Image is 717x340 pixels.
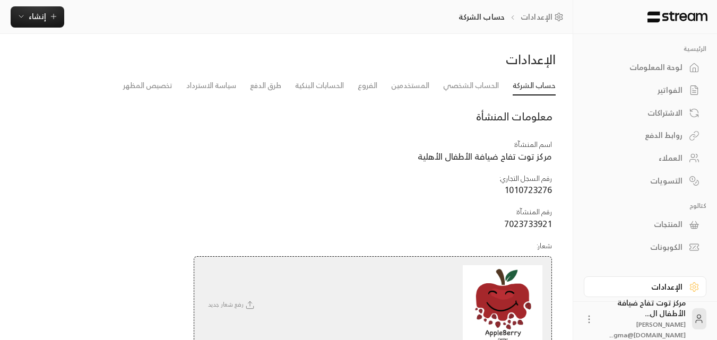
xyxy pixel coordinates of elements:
span: رفع شعار جديد [203,299,262,310]
a: الإعدادات [521,12,567,22]
a: المستخدمين [391,76,429,95]
td: رقم المنشآة : [193,202,552,235]
a: الفروع [358,76,377,95]
img: Logo [646,11,709,23]
div: لوحة المعلومات [597,62,683,73]
a: الكوبونات [584,237,706,258]
a: روابط الدفع [584,125,706,146]
a: تخصيص المظهر [123,76,172,95]
div: الإعدادات [597,282,683,292]
div: الفواتير [597,85,683,95]
a: الإعدادات [584,276,706,297]
div: الاشتراكات [597,108,683,118]
div: المنتجات [597,219,683,230]
p: الرئيسية [584,45,706,53]
span: 1010723276 [504,182,552,197]
a: التسويات [584,170,706,191]
a: طرق الدفع [250,76,281,95]
a: سياسة الاسترداد [186,76,236,95]
a: لوحة المعلومات [584,57,706,78]
button: إنشاء [11,6,64,28]
td: اسم المنشآة : [193,135,552,168]
span: 7023733921 [504,216,552,231]
a: الحسابات البنكية [295,76,344,95]
p: حساب الشركة [459,12,505,22]
div: روابط الدفع [597,130,683,141]
nav: breadcrumb [459,12,567,22]
a: حساب الشركة [513,76,556,95]
span: مركز توت تفاح ضيافة الأطفال الأهلية [418,149,552,164]
div: مركز توت تفاح ضيافة الأطفال ال... [601,298,686,340]
a: الفواتير [584,80,706,101]
td: رقم السجل التجاري : [193,168,552,202]
a: العملاء [584,148,706,169]
div: التسويات [597,176,683,186]
span: إنشاء [29,10,46,23]
div: العملاء [597,153,683,163]
p: كتالوج [584,202,706,210]
span: معلومات المنشأة [476,107,552,126]
a: المنتجات [584,214,706,235]
a: الحساب الشخصي [443,76,499,95]
a: الاشتراكات [584,102,706,123]
div: الإعدادات [291,51,556,68]
div: الكوبونات [597,242,683,252]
